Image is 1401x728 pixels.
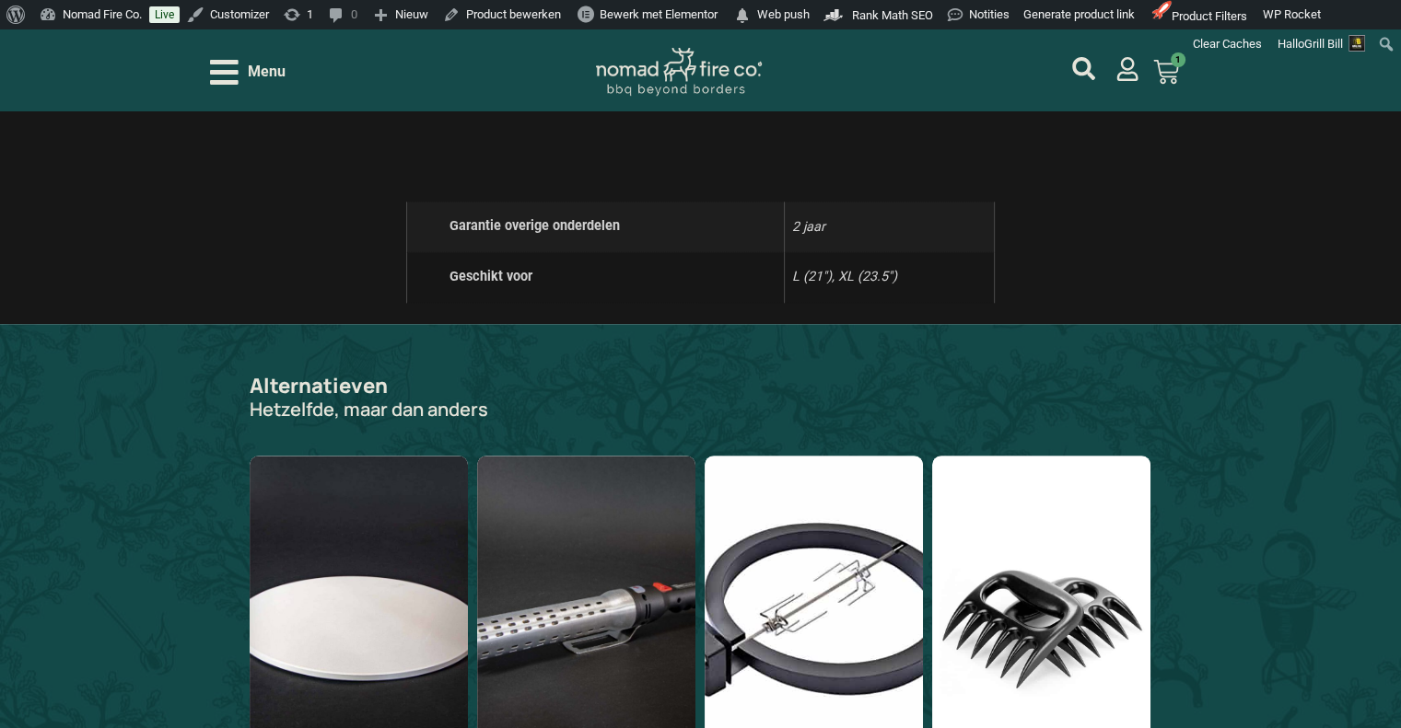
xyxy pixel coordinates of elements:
th: Garantie overige onderdelen [407,202,785,252]
div: Clear Caches [1184,29,1271,59]
a: mijn account [1115,57,1139,81]
a: Hallo [1271,29,1372,59]
span: Bewerk met Elementor [600,7,718,21]
span: Rank Math SEO [852,8,933,22]
a: Live [149,6,180,23]
span: Grill Bill [1304,37,1343,51]
table: Productgegevens [406,202,995,303]
img: Nomad Logo [596,48,762,97]
div: Open/Close Menu [210,56,286,88]
th: Geschikt voor [407,252,785,303]
img: Avatar of Grill Bill [1348,35,1365,52]
a: 1 [1131,48,1201,96]
p: L (21"), XL (23.5") [792,260,987,295]
p: Hetzelfde, maar dan anders [250,400,488,419]
span: Menu [248,61,286,83]
span: 1 [1171,52,1185,67]
h3: Alternatieven [250,376,388,396]
span:  [733,3,752,29]
a: mijn account [1072,57,1095,80]
p: 2 jaar [792,210,987,245]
